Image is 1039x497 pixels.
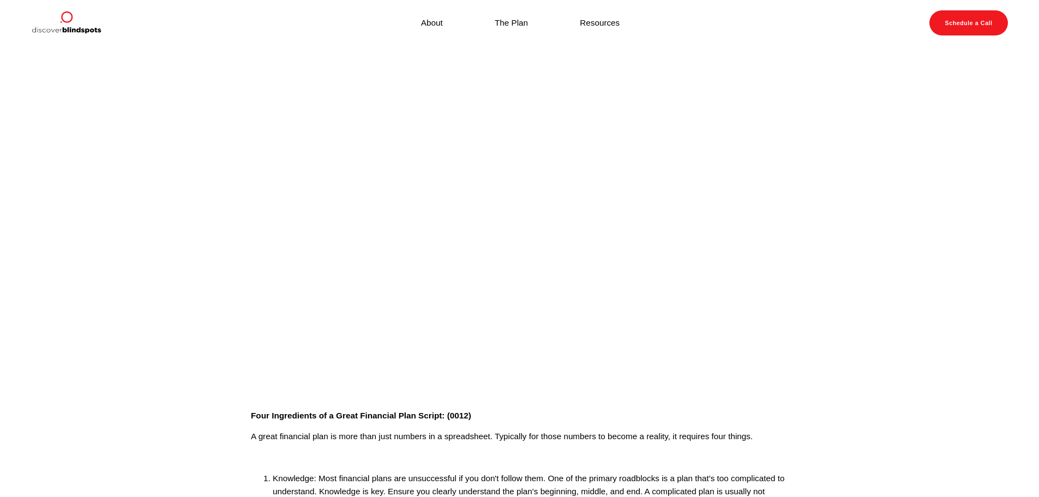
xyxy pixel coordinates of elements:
a: Schedule a Call [929,10,1008,35]
strong: Four Ingredients of a Great Financial Plan Script: (0012) [251,411,471,420]
a: About [421,15,443,30]
a: Resources [580,15,620,30]
a: The Plan [495,15,528,30]
p: A great financial plan is more than just numbers in a spreadsheet. Typically for those numbers to... [251,430,788,443]
img: Discover Blind Spots [31,10,101,35]
iframe: 12.Four Phases of a Great Financial Plan [251,88,788,391]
